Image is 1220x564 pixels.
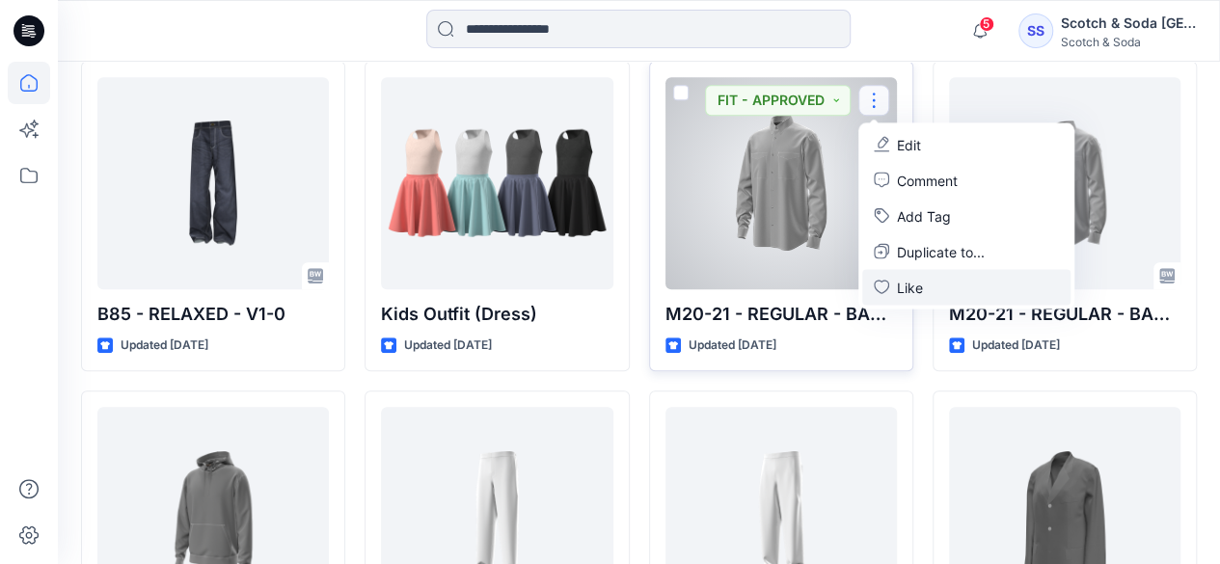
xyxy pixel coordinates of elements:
p: B85 - RELAXED - V1-0 [97,301,329,328]
span: 5 [979,16,994,32]
p: M20-21 - REGULAR - BASIC - V2.0 [949,301,1180,328]
p: Comment [897,170,958,190]
p: Like [897,277,923,297]
div: SS [1018,13,1053,48]
a: B85 - RELAXED - V1-0 [97,77,329,289]
p: Duplicate to... [897,241,985,261]
p: Updated [DATE] [121,336,208,356]
div: Scotch & Soda [1061,35,1196,49]
p: Edit [897,134,921,154]
p: Updated [DATE] [689,336,776,356]
a: Edit [862,126,1071,162]
p: M20-21 - REGULAR - BASIC - V2.0 [665,301,897,328]
div: Scotch & Soda [GEOGRAPHIC_DATA] [1061,12,1196,35]
a: M20-21 - REGULAR - BASIC - V2.0 [665,77,897,289]
a: Kids Outfit (Dress) [381,77,612,289]
p: Updated [DATE] [404,336,492,356]
button: Add Tag [862,198,1071,233]
p: Kids Outfit (Dress) [381,301,612,328]
a: M20-21 - REGULAR - BASIC - V2.0 [949,77,1180,289]
p: Updated [DATE] [972,336,1060,356]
